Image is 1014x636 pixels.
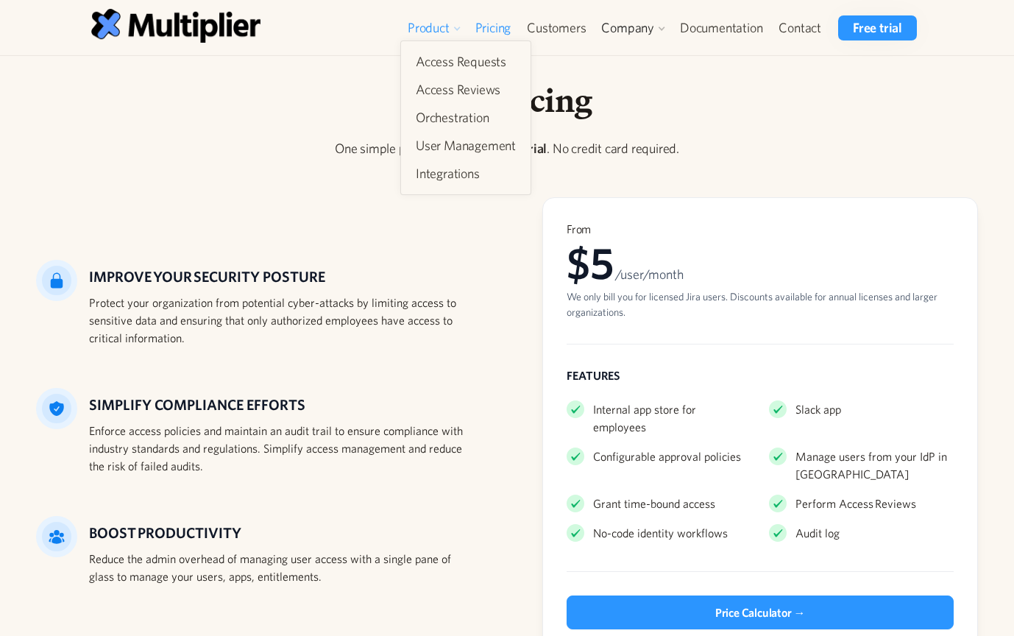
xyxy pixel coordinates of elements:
[567,596,954,629] a: Price Calculator →
[593,524,728,542] div: No-code identity workflows
[89,550,472,585] div: Reduce the admin overhead of managing user access with a single pane of glass to manage your user...
[89,422,472,475] div: Enforce access policies and maintain an audit trail to ensure compliance with industry standards ...
[410,160,522,187] a: Integrations
[795,495,916,512] div: Perform Access Reviews
[715,604,805,621] div: Price Calculator →
[408,19,450,37] div: Product
[467,15,520,40] a: Pricing
[770,15,829,40] a: Contact
[410,105,522,131] a: Orchestration
[36,79,978,121] h1: Our pricing
[795,448,954,483] div: Manage users from your IdP in [GEOGRAPHIC_DATA]
[567,368,954,383] div: FEATURES
[594,15,672,40] div: Company
[519,15,594,40] a: Customers
[838,15,917,40] a: Free trial
[410,132,522,159] a: User Management
[89,522,472,544] h5: BOOST PRODUCTIVITY
[36,170,978,190] p: ‍
[795,400,841,418] div: Slack app
[410,77,522,103] a: Access Reviews
[89,266,472,288] h5: IMPROVE YOUR SECURITY POSTURE
[615,266,684,282] span: /user/month
[567,236,954,289] div: $5
[795,524,840,542] div: Audit log
[400,15,467,40] div: Product
[567,289,954,320] div: We only bill you for licensed Jira users. Discounts available for annual licenses and larger orga...
[672,15,770,40] a: Documentation
[601,19,654,37] div: Company
[593,400,751,436] div: Internal app store for employees
[400,40,531,195] nav: Product
[567,222,954,236] div: From
[410,49,522,75] a: Access Requests
[593,495,715,512] div: Grant time-bound access
[36,138,978,158] p: One simple plan with a . No credit card required.
[89,394,472,416] h5: Simplify compliance efforts
[593,448,741,465] div: Configurable approval policies
[89,294,472,347] div: Protect your organization from potential cyber-attacks by limiting access to sensitive data and e...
